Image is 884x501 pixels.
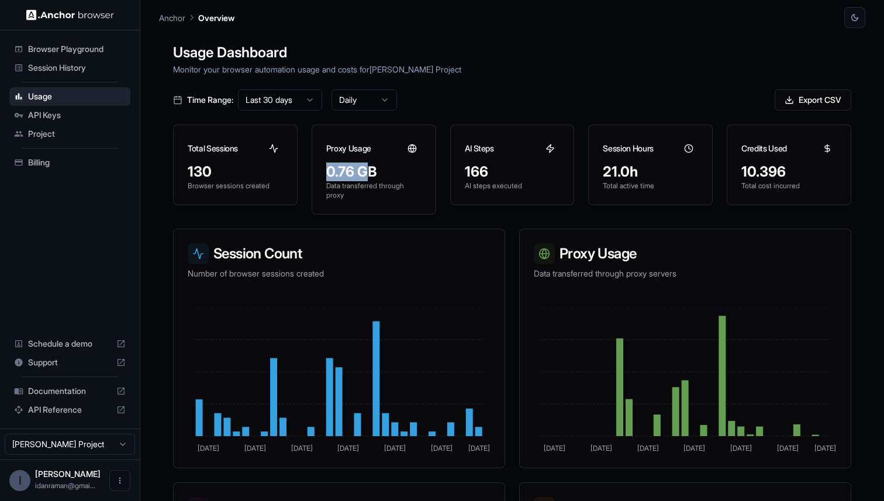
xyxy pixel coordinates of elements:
span: Idan Raman [35,469,101,479]
span: Time Range: [187,94,233,106]
tspan: [DATE] [337,444,359,452]
p: Overview [198,12,234,24]
div: 130 [188,163,283,181]
span: Browser Playground [28,43,126,55]
h3: Proxy Usage [326,143,371,154]
div: Schedule a demo [9,334,130,353]
h3: Total Sessions [188,143,238,154]
tspan: [DATE] [468,444,490,452]
span: idanraman@gmail.com [35,481,95,490]
h1: Usage Dashboard [173,42,851,63]
span: API Reference [28,404,112,416]
tspan: [DATE] [291,444,313,452]
div: 10.396 [741,163,837,181]
span: Schedule a demo [28,338,112,350]
h3: Session Hours [603,143,653,154]
tspan: [DATE] [384,444,406,452]
tspan: [DATE] [591,444,612,452]
div: Session History [9,58,130,77]
span: Usage [28,91,126,102]
h3: Credits Used [741,143,787,154]
nav: breadcrumb [159,11,234,24]
div: Browser Playground [9,40,130,58]
span: Project [28,128,126,140]
p: AI steps executed [465,181,560,191]
p: Anchor [159,12,185,24]
div: Project [9,125,130,143]
div: 166 [465,163,560,181]
tspan: [DATE] [198,444,219,452]
button: Open menu [109,470,130,491]
tspan: [DATE] [730,444,752,452]
span: Billing [28,157,126,168]
p: Total cost incurred [741,181,837,191]
tspan: [DATE] [431,444,453,452]
div: Support [9,353,130,372]
span: Support [28,357,112,368]
p: Data transferred through proxy [326,181,422,200]
tspan: [DATE] [637,444,659,452]
div: Billing [9,153,130,172]
div: 0.76 GB [326,163,422,181]
img: Anchor Logo [26,9,114,20]
div: 21.0h [603,163,698,181]
p: Data transferred through proxy servers [534,268,837,279]
tspan: [DATE] [544,444,565,452]
h3: Proxy Usage [534,243,837,264]
p: Total active time [603,181,698,191]
div: Documentation [9,382,130,400]
h3: Session Count [188,243,491,264]
p: Monitor your browser automation usage and costs for [PERSON_NAME] Project [173,63,851,75]
div: I [9,470,30,491]
tspan: [DATE] [683,444,705,452]
div: Usage [9,87,130,106]
span: Session History [28,62,126,74]
p: Number of browser sessions created [188,268,491,279]
span: Documentation [28,385,112,397]
div: API Keys [9,106,130,125]
button: Export CSV [775,89,851,110]
tspan: [DATE] [814,444,836,452]
p: Browser sessions created [188,181,283,191]
span: API Keys [28,109,126,121]
tspan: [DATE] [777,444,799,452]
tspan: [DATE] [244,444,266,452]
h3: AI Steps [465,143,494,154]
div: API Reference [9,400,130,419]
